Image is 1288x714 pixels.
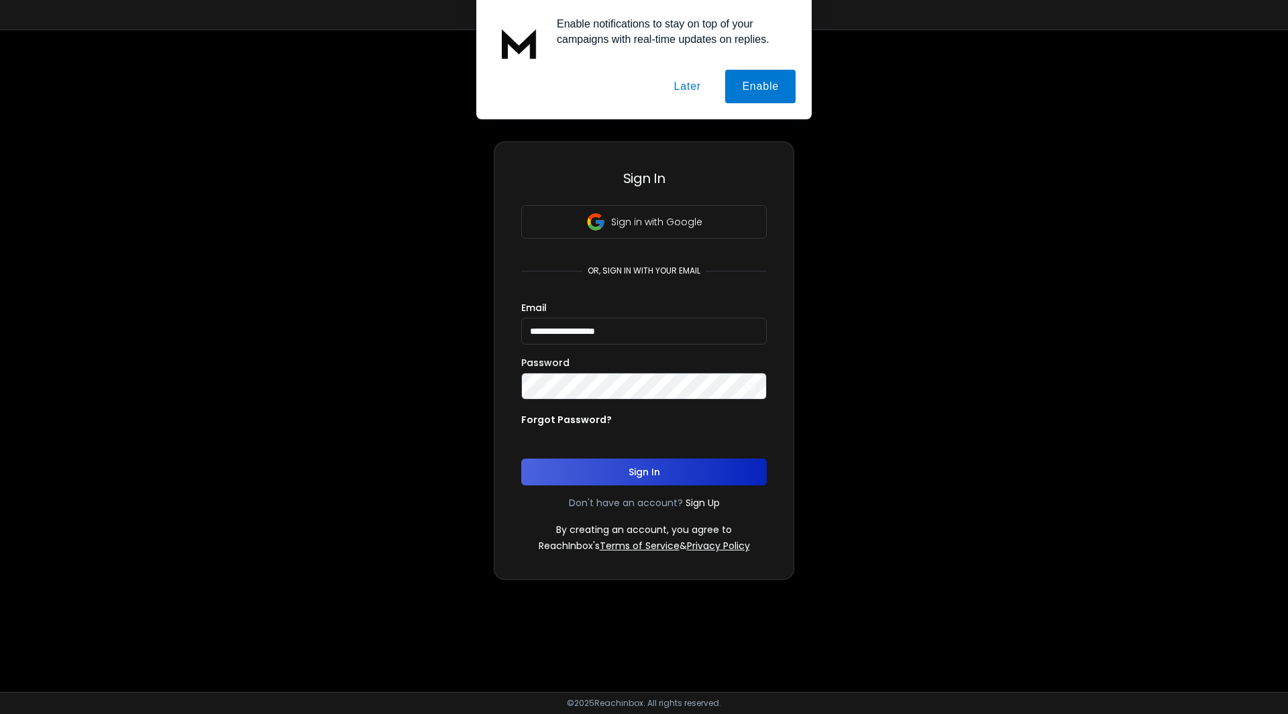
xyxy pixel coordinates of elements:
[521,205,767,239] button: Sign in with Google
[567,698,721,709] p: © 2025 Reachinbox. All rights reserved.
[539,539,750,552] p: ReachInbox's &
[521,459,767,485] button: Sign In
[686,496,720,510] a: Sign Up
[521,169,767,188] h3: Sign In
[521,303,547,312] label: Email
[600,539,680,552] a: Terms of Service
[582,265,706,276] p: or, sign in with your email
[725,70,796,103] button: Enable
[556,523,732,536] p: By creating an account, you agree to
[546,16,796,47] div: Enable notifications to stay on top of your campaigns with real-time updates on replies.
[687,539,750,552] a: Privacy Policy
[521,358,570,367] label: Password
[521,413,612,426] p: Forgot Password?
[611,215,702,229] p: Sign in with Google
[657,70,717,103] button: Later
[492,16,546,70] img: notification icon
[569,496,683,510] p: Don't have an account?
